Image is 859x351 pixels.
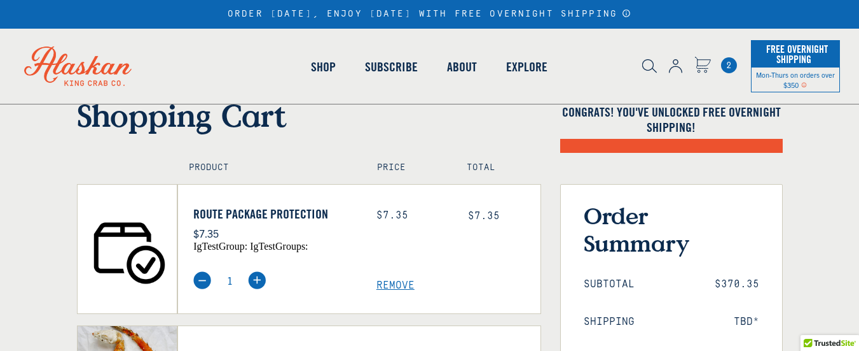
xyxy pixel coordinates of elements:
[721,57,737,73] a: Cart
[468,210,500,222] span: $7.35
[350,31,432,103] a: Subscribe
[376,210,449,222] div: $7.35
[193,225,357,241] p: $7.35
[189,162,350,173] h4: Product
[584,278,635,290] span: Subtotal
[193,206,357,222] a: Route Package Protection
[377,162,439,173] h4: Price
[78,185,177,313] img: Route Package Protection - $7.35
[467,162,529,173] h4: Total
[6,29,149,104] img: Alaskan King Crab Co. logo
[801,80,807,89] span: Shipping Notice Icon
[77,97,541,134] h1: Shopping Cart
[669,59,682,73] img: account
[250,241,308,252] span: igTestGroups:
[721,57,737,73] span: 2
[193,271,211,289] img: minus
[432,31,491,103] a: About
[694,57,711,75] a: Cart
[193,241,247,252] span: igTestGroup:
[642,59,657,73] img: search
[248,271,266,289] img: plus
[296,31,350,103] a: Shop
[763,39,828,69] span: Free Overnight Shipping
[756,70,835,89] span: Mon-Thurs on orders over $350
[560,104,783,135] h4: Congrats! You've unlocked FREE OVERNIGHT SHIPPING!
[376,280,540,292] a: Remove
[584,316,635,328] span: Shipping
[491,31,562,103] a: Explore
[584,202,759,257] h3: Order Summary
[622,9,631,18] a: Announcement Bar Modal
[228,9,631,20] div: ORDER [DATE], ENJOY [DATE] WITH FREE OVERNIGHT SHIPPING
[715,278,759,290] span: $370.35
